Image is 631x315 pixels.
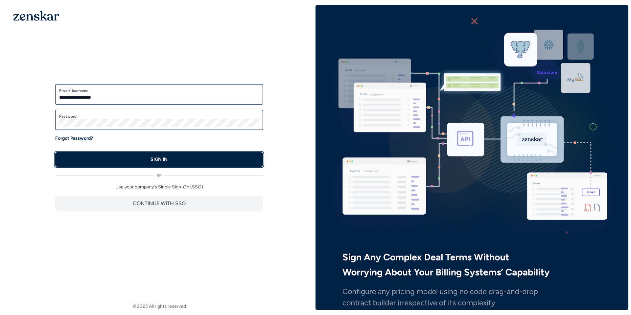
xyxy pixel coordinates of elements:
[55,135,93,142] a: Forgot Password?
[59,114,259,119] label: Password
[55,167,263,179] div: or
[55,152,263,167] button: SIGN IN
[55,196,263,211] button: CONTINUE WITH SSO
[55,184,263,190] p: Use your company's Single Sign-On (SSO)
[59,88,259,93] label: Email/Username
[13,11,59,21] img: 1OGAJ2xQqyY4LXKgY66KYq0eOWRCkrZdAb3gUhuVAqdWPZE9SRJmCz+oDMSn4zDLXe31Ii730ItAGKgCKgCCgCikA4Av8PJUP...
[151,156,168,163] p: SIGN IN
[3,303,315,310] footer: © 2023 All rights reserved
